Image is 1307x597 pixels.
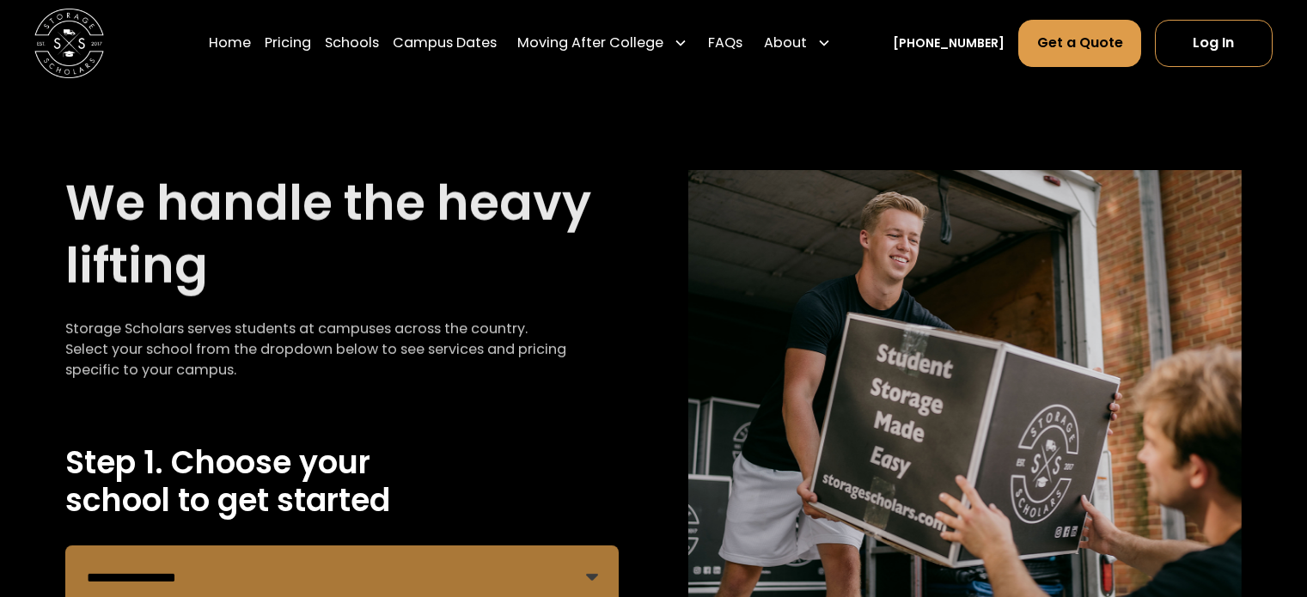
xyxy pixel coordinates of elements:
[265,19,311,67] a: Pricing
[209,19,251,67] a: Home
[393,19,497,67] a: Campus Dates
[764,33,807,53] div: About
[517,33,663,53] div: Moving After College
[510,19,694,67] div: Moving After College
[1018,20,1140,66] a: Get a Quote
[893,34,1005,52] a: [PHONE_NUMBER]
[65,444,619,519] h2: Step 1. Choose your school to get started
[65,172,619,298] h1: We handle the heavy lifting
[34,9,104,78] img: Storage Scholars main logo
[708,19,742,67] a: FAQs
[34,9,104,78] a: home
[65,319,619,381] div: Storage Scholars serves students at campuses across the country. Select your school from the drop...
[1155,20,1273,66] a: Log In
[757,19,838,67] div: About
[325,19,379,67] a: Schools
